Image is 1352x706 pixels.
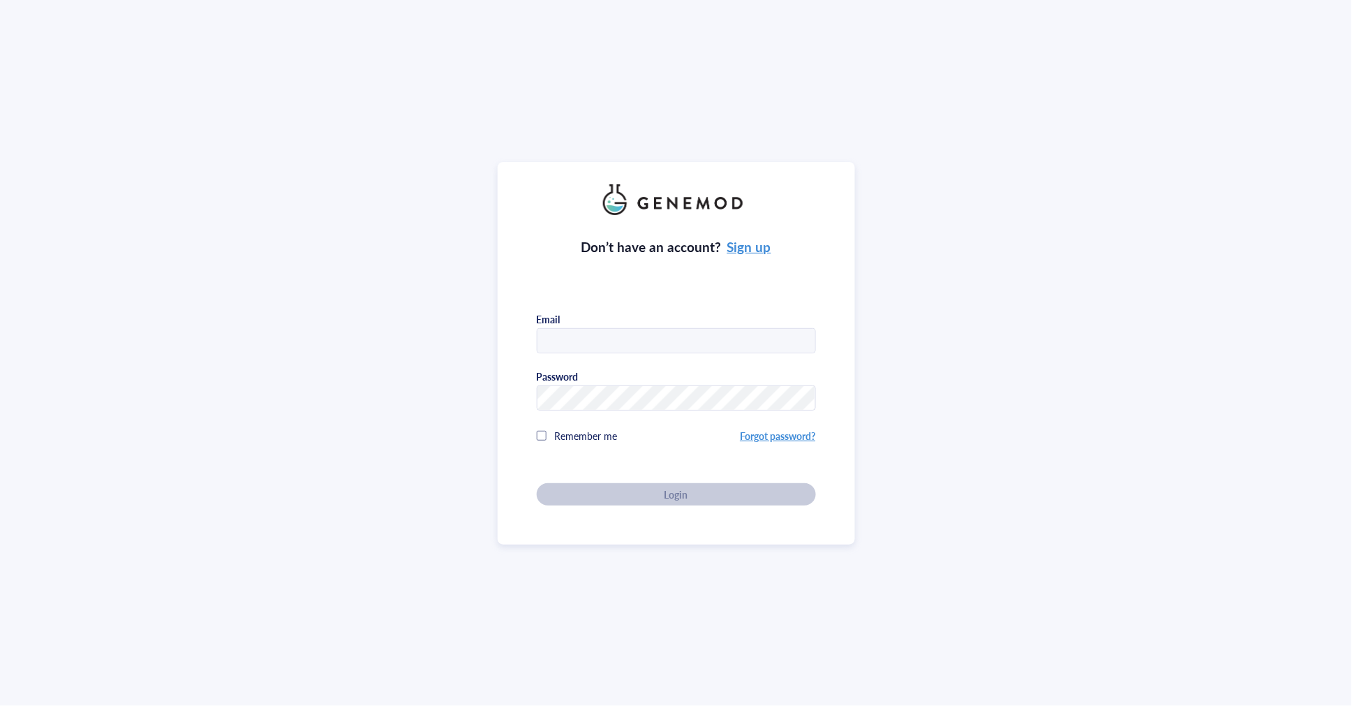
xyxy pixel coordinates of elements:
[727,237,771,256] a: Sign up
[537,313,560,325] div: Email
[537,370,579,383] div: Password
[555,429,618,443] span: Remember me
[603,184,750,215] img: genemod_logo_light-BcqUzbGq.png
[581,237,771,257] div: Don’t have an account?
[740,429,815,443] a: Forgot password?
